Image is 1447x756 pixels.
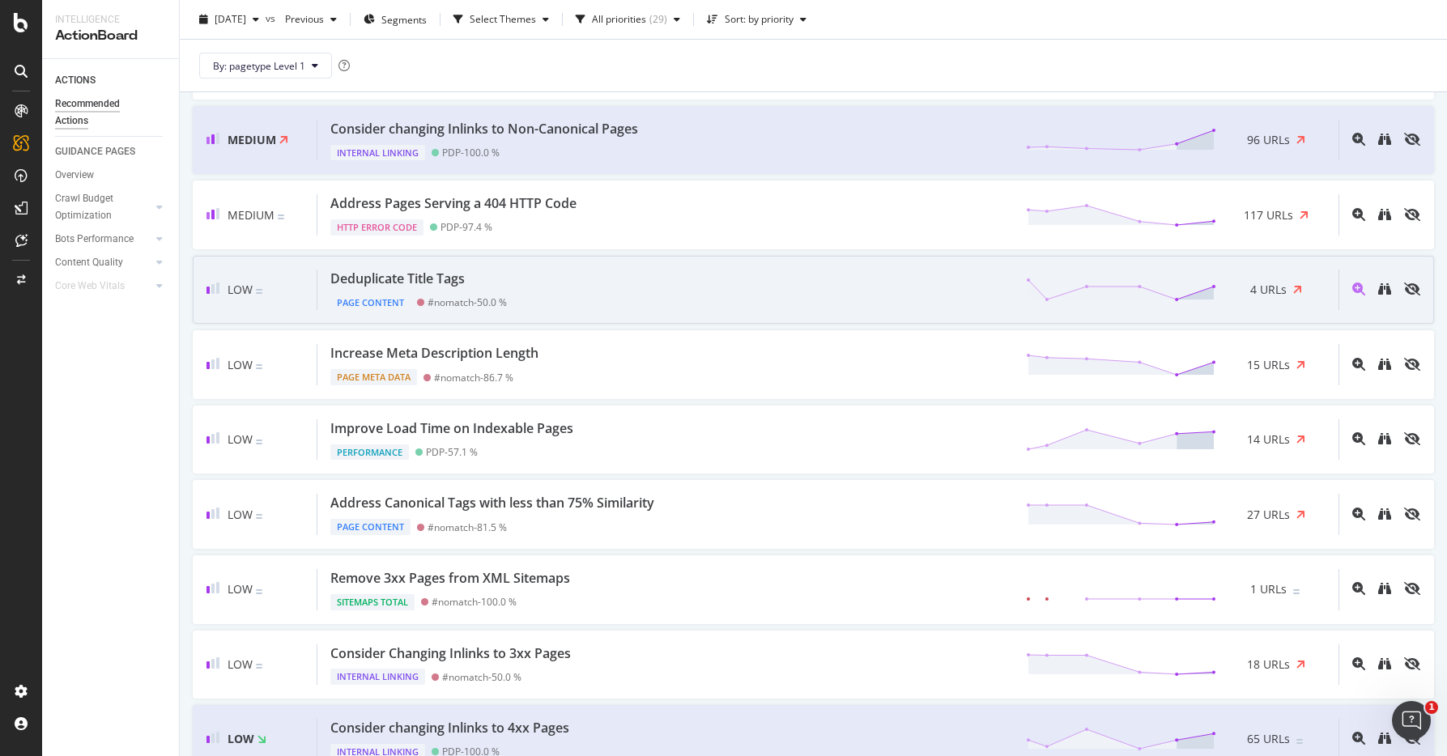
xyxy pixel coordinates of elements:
[55,96,152,130] div: Recommended Actions
[1378,508,1391,520] div: binoculars
[1352,133,1365,146] div: magnifying-glass-plus
[1378,732,1391,745] div: binoculars
[228,731,254,746] span: Low
[1247,731,1290,747] span: 65 URLs
[1404,282,1420,295] div: eye-slash
[434,372,513,384] div: #nomatch - 86.7 %
[592,15,646,24] div: All priorities
[256,364,262,369] img: Equal
[1352,732,1365,745] div: magnifying-glass-plus
[330,494,654,512] div: Address Canonical Tags with less than 75% Similarity
[1378,582,1391,595] div: binoculars
[330,295,411,311] div: Page Content
[55,190,151,224] a: Crawl Budget Optimization
[1378,283,1391,297] a: binoculars
[55,143,168,160] a: GUIDANCE PAGES
[256,514,262,519] img: Equal
[1378,358,1391,371] div: binoculars
[470,15,536,24] div: Select Themes
[649,15,667,24] div: ( 29 )
[442,147,500,159] div: PDP - 100.0 %
[330,644,571,663] div: Consider Changing Inlinks to 3xx Pages
[256,440,262,444] img: Equal
[1247,132,1290,148] span: 96 URLs
[213,58,305,72] span: By: pagetype Level 1
[1378,134,1391,147] a: binoculars
[199,53,332,79] button: By: pagetype Level 1
[55,190,140,224] div: Crawl Budget Optimization
[55,27,166,45] div: ActionBoard
[1378,658,1391,672] a: binoculars
[55,13,166,27] div: Intelligence
[447,6,555,32] button: Select Themes
[266,11,279,24] span: vs
[55,143,135,160] div: GUIDANCE PAGES
[1404,508,1420,520] div: eye-slash
[256,289,262,294] img: Equal
[1352,282,1365,295] div: magnifying-glass-plus
[1250,282,1287,298] span: 4 URLs
[55,72,168,89] a: ACTIONS
[1378,208,1391,221] div: binoculars
[1352,358,1365,371] div: magnifying-glass-plus
[55,96,168,130] a: Recommended Actions
[228,507,253,522] span: Low
[428,521,507,533] div: #nomatch - 81.5 %
[357,6,433,32] button: Segments
[1250,581,1287,597] span: 1 URLs
[1404,133,1420,146] div: eye-slash
[725,15,794,24] div: Sort: by priority
[1425,701,1438,714] span: 1
[55,278,125,295] div: Core Web Vitals
[1352,657,1365,670] div: magnifying-glass-plus
[330,219,423,236] div: HTTP Error Code
[55,167,94,184] div: Overview
[330,419,573,438] div: Improve Load Time on Indexable Pages
[279,12,324,26] span: Previous
[330,444,409,461] div: Performance
[569,6,687,32] button: All priorities(29)
[1378,432,1391,445] div: binoculars
[228,132,276,147] span: Medium
[1378,508,1391,522] a: binoculars
[426,446,478,458] div: PDP - 57.1 %
[193,6,266,32] button: [DATE]
[1293,589,1300,594] img: Equal
[1244,207,1293,223] span: 117 URLs
[55,231,134,248] div: Bots Performance
[1404,208,1420,221] div: eye-slash
[228,431,253,447] span: Low
[55,72,96,89] div: ACTIONS
[1247,431,1290,448] span: 14 URLs
[1247,357,1290,373] span: 15 URLs
[1404,358,1420,371] div: eye-slash
[228,656,253,672] span: Low
[215,12,246,26] span: 2025 Oct. 5th
[330,145,425,161] div: Internal Linking
[432,596,517,608] div: #nomatch - 100.0 %
[1352,582,1365,595] div: magnifying-glass-plus
[330,719,569,737] div: Consider changing Inlinks to 4xx Pages
[1378,209,1391,223] a: binoculars
[256,589,262,594] img: Equal
[1378,733,1391,746] a: binoculars
[228,581,253,597] span: Low
[1247,507,1290,523] span: 27 URLs
[256,664,262,669] img: Equal
[440,221,492,233] div: PDP - 97.4 %
[1296,739,1303,744] img: Equal
[330,344,538,363] div: Increase Meta Description Length
[428,296,507,308] div: #nomatch - 50.0 %
[381,12,427,26] span: Segments
[1404,657,1420,670] div: eye-slash
[1352,508,1365,520] div: magnifying-glass-plus
[1352,432,1365,445] div: magnifying-glass-plus
[278,214,284,219] img: Equal
[1392,701,1431,740] iframe: Intercom live chat
[1352,208,1365,221] div: magnifying-glass-plus
[228,207,275,223] span: Medium
[279,6,343,32] button: Previous
[228,282,253,297] span: Low
[1378,282,1391,295] div: binoculars
[442,671,521,683] div: #nomatch - 50.0 %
